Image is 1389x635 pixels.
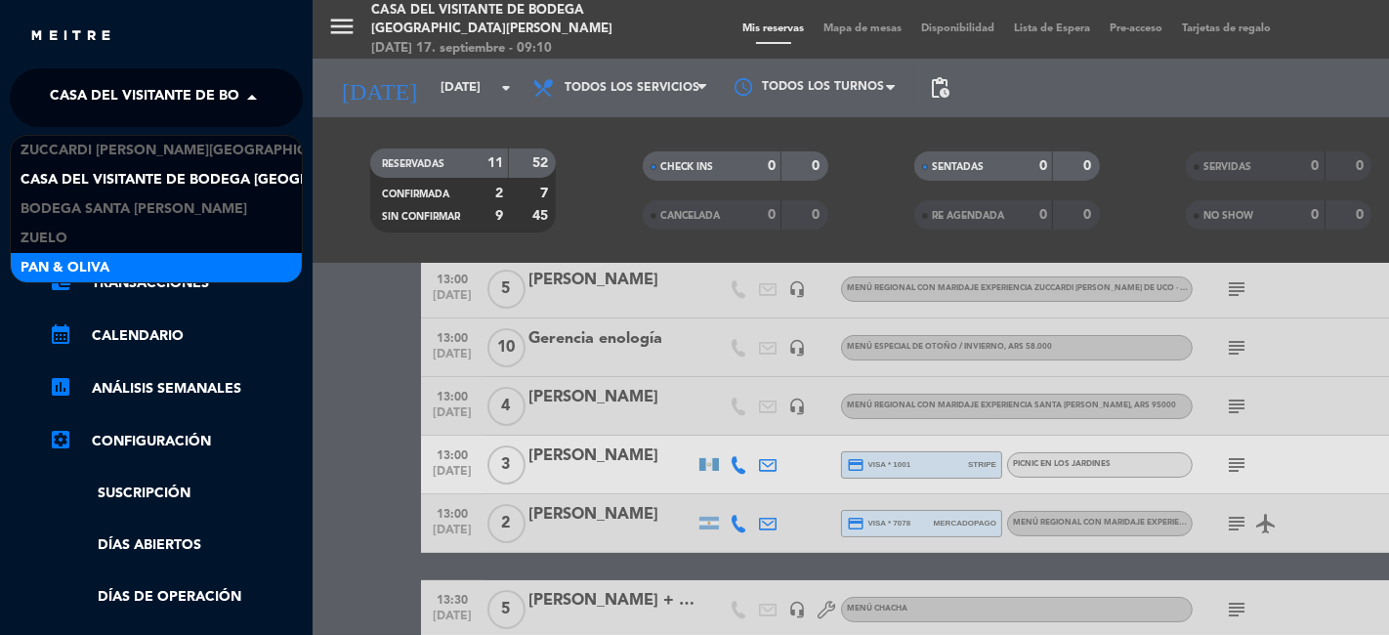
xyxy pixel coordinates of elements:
[21,198,247,221] span: Bodega Santa [PERSON_NAME]
[21,169,512,191] span: Casa del Visitante de Bodega [GEOGRAPHIC_DATA][PERSON_NAME]
[49,428,72,451] i: settings_applications
[21,257,109,279] span: Pan & Oliva
[49,324,303,348] a: calendar_monthCalendario
[29,29,112,44] img: MEITRE
[21,228,67,250] span: Zuelo
[49,483,303,505] a: Suscripción
[49,586,303,609] a: Días de Operación
[49,322,72,346] i: calendar_month
[49,377,303,401] a: assessmentANÁLISIS SEMANALES
[49,534,303,557] a: Días abiertos
[50,77,541,118] span: Casa del Visitante de Bodega [GEOGRAPHIC_DATA][PERSON_NAME]
[49,272,303,295] a: account_balance_walletTransacciones
[21,140,603,162] span: Zuccardi [PERSON_NAME][GEOGRAPHIC_DATA] - Restaurant [GEOGRAPHIC_DATA]
[49,430,303,453] a: Configuración
[49,375,72,399] i: assessment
